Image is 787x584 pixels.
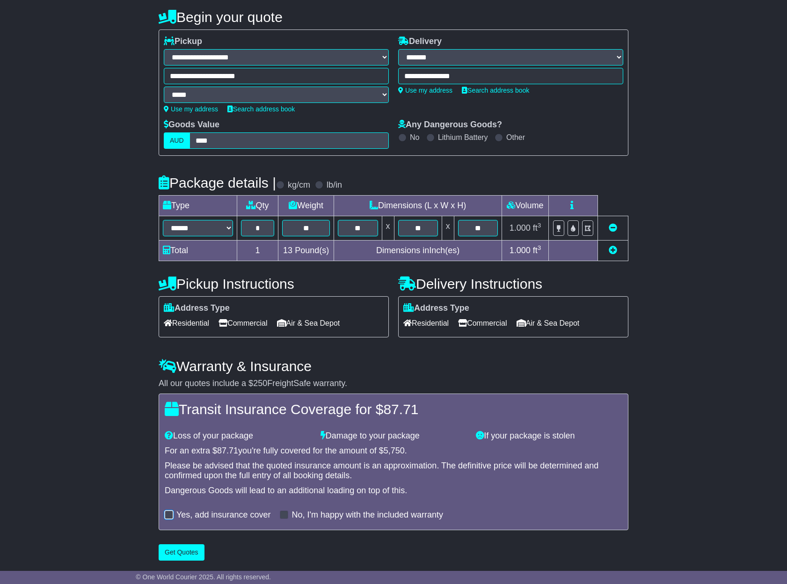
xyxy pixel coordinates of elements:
td: Total [159,241,237,261]
td: Volume [502,196,548,216]
span: Commercial [219,316,267,330]
label: No [410,133,419,142]
label: No, I'm happy with the included warranty [291,510,443,520]
td: x [442,216,454,241]
label: Other [506,133,525,142]
a: Remove this item [609,223,617,233]
span: 87.71 [217,446,238,455]
td: Weight [278,196,334,216]
label: Yes, add insurance cover [176,510,270,520]
span: 1.000 [510,223,531,233]
span: Air & Sea Depot [517,316,580,330]
sup: 3 [538,244,541,251]
td: Dimensions in Inch(es) [334,241,502,261]
span: 87.71 [383,401,418,417]
label: Delivery [398,36,442,47]
label: lb/in [327,180,342,190]
a: Use my address [398,87,452,94]
span: © One World Courier 2025. All rights reserved. [136,573,271,581]
div: Please be advised that the quoted insurance amount is an approximation. The definitive price will... [165,461,622,481]
a: Use my address [164,105,218,113]
span: ft [533,246,541,255]
h4: Warranty & Insurance [159,358,628,374]
label: Lithium Battery [438,133,488,142]
div: Loss of your package [160,431,316,441]
span: Air & Sea Depot [277,316,340,330]
span: Residential [403,316,449,330]
div: Damage to your package [316,431,472,441]
div: If your package is stolen [471,431,627,441]
label: Address Type [164,303,230,314]
div: For an extra $ you're fully covered for the amount of $ . [165,446,622,456]
label: Any Dangerous Goods? [398,120,502,130]
h4: Begin your quote [159,9,628,25]
td: x [382,216,394,241]
span: ft [533,223,541,233]
td: Pound(s) [278,241,334,261]
span: 13 [283,246,292,255]
label: kg/cm [288,180,310,190]
a: Search address book [462,87,529,94]
div: All our quotes include a $ FreightSafe warranty. [159,379,628,389]
span: 1.000 [510,246,531,255]
sup: 3 [538,222,541,229]
td: Dimensions (L x W x H) [334,196,502,216]
h4: Pickup Instructions [159,276,389,292]
label: Pickup [164,36,202,47]
span: 5,750 [384,446,405,455]
label: Address Type [403,303,469,314]
span: Commercial [458,316,507,330]
a: Search address book [227,105,295,113]
h4: Package details | [159,175,276,190]
td: Qty [237,196,278,216]
td: Type [159,196,237,216]
td: 1 [237,241,278,261]
h4: Transit Insurance Coverage for $ [165,401,622,417]
label: Goods Value [164,120,219,130]
h4: Delivery Instructions [398,276,628,292]
span: 250 [253,379,267,388]
a: Add new item [609,246,617,255]
span: Residential [164,316,209,330]
label: AUD [164,132,190,149]
button: Get Quotes [159,544,204,561]
div: Dangerous Goods will lead to an additional loading on top of this. [165,486,622,496]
